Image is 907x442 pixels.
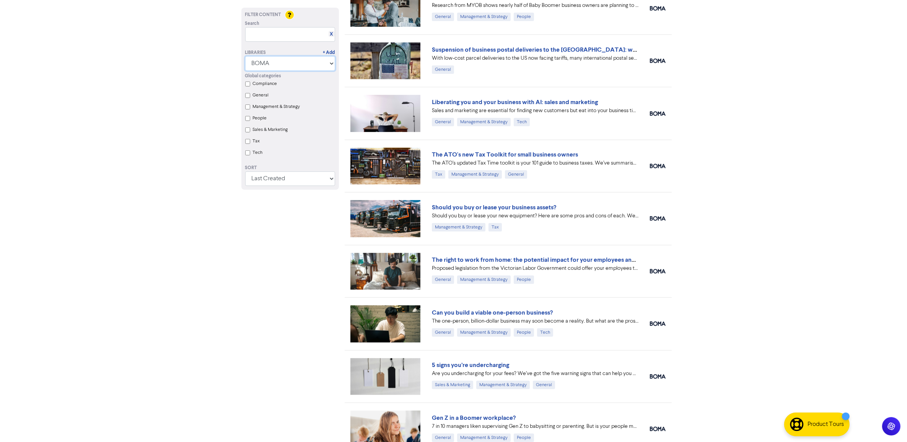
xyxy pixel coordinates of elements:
[253,103,300,110] label: Management & Strategy
[432,159,638,167] div: The ATO’s updated Tax Time toolkit is your 101 guide to business taxes. We’ve summarised the key ...
[650,216,666,221] img: boma_accounting
[457,276,511,284] div: Management & Strategy
[650,427,666,431] img: boma
[476,381,530,389] div: Management & Strategy
[457,434,511,442] div: Management & Strategy
[533,381,555,389] div: General
[323,49,335,56] a: + Add
[432,151,578,158] a: The ATO's new Tax Toolkit for small business owners
[869,405,907,442] iframe: Chat Widget
[514,13,534,21] div: People
[432,309,553,316] a: Can you build a viable one-person business?
[245,73,335,80] div: Global categories
[245,49,266,56] div: Libraries
[253,115,267,122] label: People
[650,59,666,63] img: boma
[432,264,638,272] div: Proposed legislation from the Victorian Labor Government could offer your employees the right to ...
[253,92,269,99] label: General
[432,212,638,220] div: Should you buy or lease your new equipment? Here are some pros and cons of each. We also can revi...
[253,138,260,145] label: Tax
[514,328,534,337] div: People
[537,328,553,337] div: Tech
[432,381,473,389] div: Sales & Marketing
[457,13,511,21] div: Management & Strategy
[432,170,445,179] div: Tax
[514,118,530,126] div: Tech
[489,223,502,232] div: Tax
[432,361,509,369] a: 5 signs you’re undercharging
[330,31,333,37] a: X
[245,165,335,171] div: Sort
[432,204,556,211] a: Should you buy or lease your business assets?
[432,54,638,62] div: With low-cost parcel deliveries to the US now facing tariffs, many international postal services ...
[245,11,335,18] div: Filter Content
[432,107,638,115] div: Sales and marketing are essential for finding new customers but eat into your business time. We e...
[432,46,701,54] a: Suspension of business postal deliveries to the [GEOGRAPHIC_DATA]: what options do you have?
[432,65,454,74] div: General
[432,118,454,126] div: General
[253,80,277,87] label: Compliance
[432,98,598,106] a: Liberating you and your business with AI: sales and marketing
[432,414,516,422] a: Gen Z in a Boomer workplace?
[457,118,511,126] div: Management & Strategy
[253,126,288,133] label: Sales & Marketing
[432,434,454,442] div: General
[650,269,666,274] img: boma
[432,422,638,431] div: 7 in 10 managers liken supervising Gen Z to babysitting or parenting. But is your people manageme...
[432,276,454,284] div: General
[514,434,534,442] div: People
[432,370,638,378] div: Are you undercharging for your fees? We’ve got the five warning signs that can help you diagnose ...
[245,20,260,27] span: Search
[650,6,666,11] img: boma
[432,2,638,10] div: Research from MYOB shows nearly half of Baby Boomer business owners are planning to exit in the n...
[432,256,660,264] a: The right to work from home: the potential impact for your employees and business
[448,170,502,179] div: Management & Strategy
[432,317,638,325] div: The one-person, billion-dollar business may soon become a reality. But what are the pros and cons...
[253,149,263,156] label: Tech
[457,328,511,337] div: Management & Strategy
[505,170,527,179] div: General
[650,164,666,168] img: boma
[650,321,666,326] img: boma
[432,328,454,337] div: General
[650,111,666,116] img: boma
[514,276,534,284] div: People
[432,13,454,21] div: General
[650,374,666,379] img: boma_accounting
[432,223,485,232] div: Management & Strategy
